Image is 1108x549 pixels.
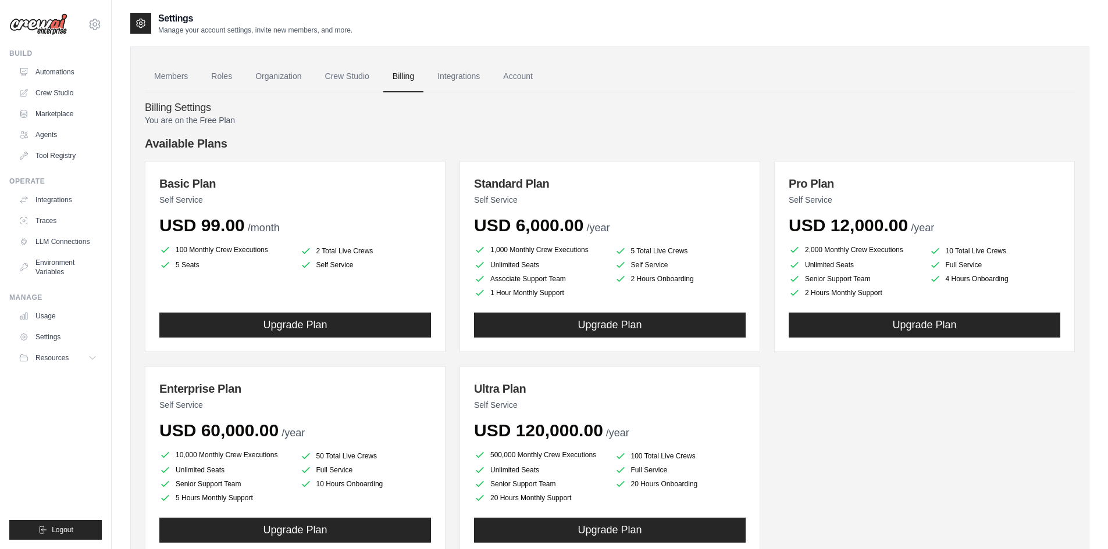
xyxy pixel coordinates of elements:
li: Full Service [929,259,1061,271]
button: Resources [14,349,102,367]
li: 500,000 Monthly Crew Executions [474,448,605,462]
li: 10 Hours Onboarding [300,478,432,490]
li: Self Service [615,259,746,271]
span: USD 99.00 [159,216,245,235]
div: Build [9,49,102,58]
span: USD 6,000.00 [474,216,583,235]
p: Self Service [159,194,431,206]
a: Integrations [428,61,489,92]
button: Upgrade Plan [789,313,1060,338]
li: Unlimited Seats [474,259,605,271]
li: 1 Hour Monthly Support [474,287,605,299]
a: Integrations [14,191,102,209]
span: USD 60,000.00 [159,421,279,440]
a: Billing [383,61,423,92]
a: Settings [14,328,102,346]
a: Account [494,61,542,92]
button: Upgrade Plan [159,313,431,338]
li: 5 Seats [159,259,291,271]
li: 2 Total Live Crews [300,245,432,257]
li: 10 Total Live Crews [929,245,1061,257]
span: /month [248,222,280,234]
a: Automations [14,63,102,81]
li: 2,000 Monthly Crew Executions [789,243,920,257]
span: /year [911,222,934,234]
li: 100 Monthly Crew Executions [159,243,291,257]
p: Self Service [789,194,1060,206]
li: 2 Hours Onboarding [615,273,746,285]
h3: Basic Plan [159,175,431,192]
li: 20 Hours Onboarding [615,478,746,490]
a: Roles [202,61,241,92]
span: Logout [52,525,73,534]
span: /year [606,427,629,439]
li: Senior Support Team [789,273,920,285]
h3: Pro Plan [789,175,1060,192]
span: /year [282,427,305,439]
div: Manage [9,293,102,302]
a: Traces [14,211,102,230]
span: /year [586,222,610,234]
li: Unlimited Seats [789,259,920,271]
li: 20 Hours Monthly Support [474,492,605,504]
span: Resources [35,353,69,363]
a: Usage [14,307,102,325]
a: Environment Variables [14,253,102,281]
p: You are on the Free Plan [145,114,1075,126]
a: Members [145,61,197,92]
h3: Ultra Plan [474,381,746,397]
h4: Available Plans [145,135,1075,152]
a: Crew Studio [14,84,102,102]
li: Self Service [300,259,432,271]
button: Upgrade Plan [159,518,431,543]
p: Manage your account settings, invite new members, and more. [158,26,352,35]
button: Upgrade Plan [474,518,746,543]
li: 4 Hours Onboarding [929,273,1061,285]
li: 2 Hours Monthly Support [789,287,920,299]
p: Self Service [159,399,431,411]
span: USD 12,000.00 [789,216,908,235]
button: Logout [9,520,102,540]
li: 1,000 Monthly Crew Executions [474,243,605,257]
a: Marketplace [14,105,102,123]
li: Unlimited Seats [159,464,291,476]
li: 50 Total Live Crews [300,450,432,462]
li: 10,000 Monthly Crew Executions [159,448,291,462]
li: 5 Total Live Crews [615,245,746,257]
li: Full Service [300,464,432,476]
li: 100 Total Live Crews [615,450,746,462]
h2: Settings [158,12,352,26]
li: Senior Support Team [159,478,291,490]
p: Self Service [474,194,746,206]
button: Upgrade Plan [474,313,746,338]
li: Unlimited Seats [474,464,605,476]
p: Self Service [474,399,746,411]
div: Operate [9,177,102,186]
li: Associate Support Team [474,273,605,285]
a: Tool Registry [14,146,102,165]
a: Crew Studio [316,61,379,92]
img: Logo [9,13,67,35]
a: Agents [14,125,102,144]
h3: Enterprise Plan [159,381,431,397]
h4: Billing Settings [145,102,1075,114]
a: LLM Connections [14,232,102,251]
span: USD 120,000.00 [474,421,603,440]
li: Senior Support Team [474,478,605,490]
h3: Standard Plan [474,175,746,192]
li: 5 Hours Monthly Support [159,492,291,504]
a: Organization [246,61,311,92]
li: Full Service [615,464,746,476]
